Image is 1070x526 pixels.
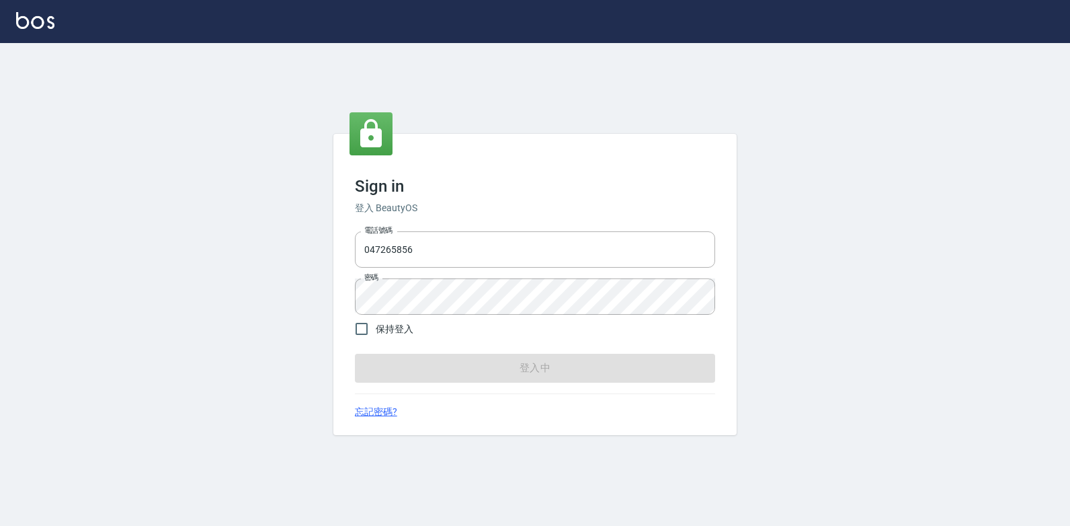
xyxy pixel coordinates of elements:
label: 密碼 [364,272,378,283]
a: 忘記密碼? [355,405,397,419]
h3: Sign in [355,177,715,196]
img: Logo [16,12,54,29]
h6: 登入 BeautyOS [355,201,715,215]
label: 電話號碼 [364,225,393,235]
span: 保持登入 [376,322,413,336]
